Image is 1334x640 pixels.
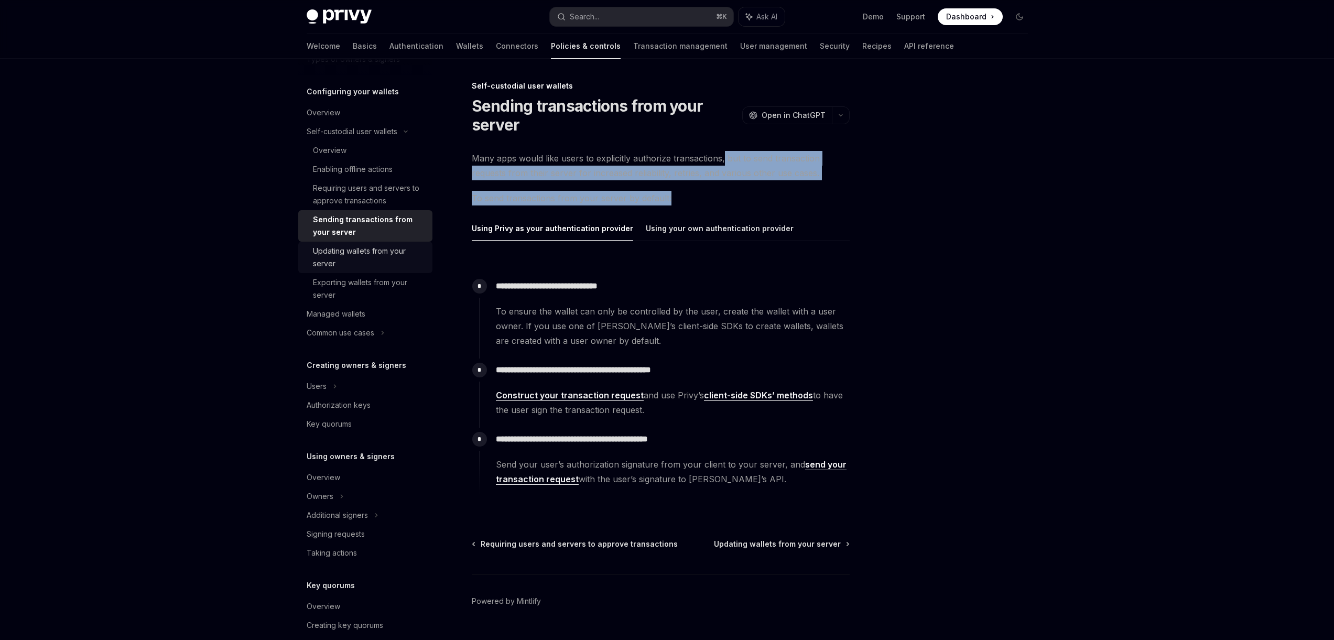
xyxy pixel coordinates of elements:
[307,509,368,522] div: Additional signers
[313,276,426,301] div: Exporting wallets from your server
[716,13,727,21] span: ⌘ K
[307,490,333,503] div: Owners
[307,600,340,613] div: Overview
[904,34,954,59] a: API reference
[298,396,432,415] a: Authorization keys
[472,216,633,241] button: Using Privy as your authentication provider
[307,327,374,339] div: Common use cases
[298,305,432,323] a: Managed wallets
[298,415,432,433] a: Key quorums
[298,160,432,179] a: Enabling offline actions
[633,34,728,59] a: Transaction management
[740,34,807,59] a: User management
[704,390,813,401] a: client-side SDKs’ methods
[496,388,849,417] span: and use Privy’s to have the user sign the transaction request.
[307,579,355,592] h5: Key quorums
[472,191,850,205] span: To send transactions from your server by default:
[307,380,327,393] div: Users
[714,539,841,549] span: Updating wallets from your server
[307,450,395,463] h5: Using owners & signers
[896,12,925,22] a: Support
[298,210,432,242] a: Sending transactions from your server
[938,8,1003,25] a: Dashboard
[756,12,777,22] span: Ask AI
[307,528,365,540] div: Signing requests
[298,544,432,562] a: Taking actions
[298,242,432,273] a: Updating wallets from your server
[481,539,678,549] span: Requiring users and servers to approve transactions
[472,596,541,606] a: Powered by Mintlify
[473,539,678,549] a: Requiring users and servers to approve transactions
[307,399,371,411] div: Authorization keys
[298,525,432,544] a: Signing requests
[307,418,352,430] div: Key quorums
[820,34,850,59] a: Security
[307,9,372,24] img: dark logo
[307,308,365,320] div: Managed wallets
[742,106,832,124] button: Open in ChatGPT
[307,85,399,98] h5: Configuring your wallets
[1011,8,1028,25] button: Toggle dark mode
[456,34,483,59] a: Wallets
[298,468,432,487] a: Overview
[472,151,850,180] span: Many apps would like users to explicitly authorize transactions, but to send transaction requests...
[496,34,538,59] a: Connectors
[353,34,377,59] a: Basics
[946,12,986,22] span: Dashboard
[551,34,621,59] a: Policies & controls
[646,216,794,241] button: Using your own authentication provider
[298,103,432,122] a: Overview
[307,359,406,372] h5: Creating owners & signers
[714,539,849,549] a: Updating wallets from your server
[762,110,826,121] span: Open in ChatGPT
[298,616,432,635] a: Creating key quorums
[307,547,357,559] div: Taking actions
[313,163,393,176] div: Enabling offline actions
[313,144,346,157] div: Overview
[298,597,432,616] a: Overview
[298,273,432,305] a: Exporting wallets from your server
[298,141,432,160] a: Overview
[570,10,599,23] div: Search...
[550,7,733,26] button: Search...⌘K
[472,96,738,134] h1: Sending transactions from your server
[739,7,785,26] button: Ask AI
[313,245,426,270] div: Updating wallets from your server
[298,179,432,210] a: Requiring users and servers to approve transactions
[496,457,849,486] span: Send your user’s authorization signature from your client to your server, and with the user’s sig...
[307,619,383,632] div: Creating key quorums
[307,125,397,138] div: Self-custodial user wallets
[862,34,892,59] a: Recipes
[307,471,340,484] div: Overview
[313,182,426,207] div: Requiring users and servers to approve transactions
[389,34,443,59] a: Authentication
[863,12,884,22] a: Demo
[472,81,850,91] div: Self-custodial user wallets
[307,34,340,59] a: Welcome
[313,213,426,238] div: Sending transactions from your server
[496,304,849,348] span: To ensure the wallet can only be controlled by the user, create the wallet with a user owner. If ...
[496,390,644,401] a: Construct your transaction request
[307,106,340,119] div: Overview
